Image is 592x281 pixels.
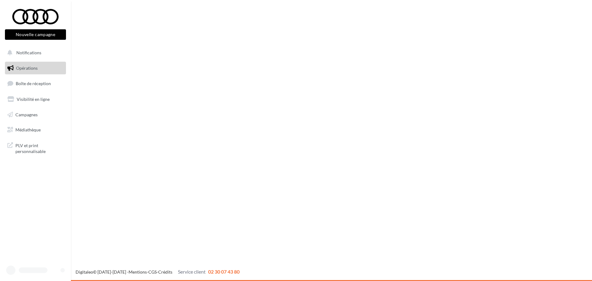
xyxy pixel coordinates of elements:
a: PLV et print personnalisable [4,139,67,157]
a: CGS [148,269,157,275]
span: © [DATE]-[DATE] - - - [76,269,240,275]
span: Opérations [16,65,38,71]
a: Mentions [129,269,147,275]
span: Boîte de réception [16,81,51,86]
span: Notifications [16,50,41,55]
span: Visibilité en ligne [17,97,50,102]
a: Boîte de réception [4,77,67,90]
span: 02 30 07 43 80 [208,269,240,275]
span: PLV et print personnalisable [15,141,64,155]
span: Médiathèque [15,127,41,132]
button: Nouvelle campagne [5,29,66,40]
a: Digitaleo [76,269,93,275]
a: Opérations [4,62,67,75]
a: Campagnes [4,108,67,121]
a: Crédits [158,269,172,275]
button: Notifications [4,46,65,59]
a: Visibilité en ligne [4,93,67,106]
span: Service client [178,269,206,275]
a: Médiathèque [4,123,67,136]
span: Campagnes [15,112,38,117]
